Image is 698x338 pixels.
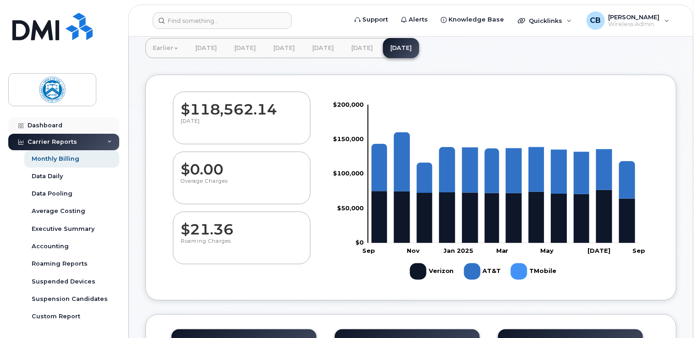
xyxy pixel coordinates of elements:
[362,15,388,24] span: Support
[383,38,419,58] a: [DATE]
[529,17,562,24] span: Quicklinks
[227,38,263,58] a: [DATE]
[153,12,292,29] input: Find something...
[266,38,302,58] a: [DATE]
[355,239,364,246] tspan: $0
[409,15,428,24] span: Alerts
[658,298,691,331] iframe: Messenger Launcher
[511,11,578,30] div: Quicklinks
[588,247,611,255] tspan: [DATE]
[145,38,185,58] a: Earlier
[394,11,434,29] a: Alerts
[580,11,676,30] div: Christopher Bemis
[305,38,341,58] a: [DATE]
[609,21,660,28] span: Wireless Admin
[333,170,364,177] tspan: $100,000
[181,238,303,254] p: Roaming Charges
[181,178,303,194] p: Overage Charges
[541,247,554,255] tspan: May
[407,247,420,255] tspan: Nov
[449,15,504,24] span: Knowledge Base
[181,212,303,238] dd: $21.36
[443,247,473,255] tspan: Jan 2025
[333,135,364,142] tspan: $150,000
[348,11,394,29] a: Support
[371,132,635,199] g: AT&T
[333,101,364,108] tspan: $200,000
[464,260,502,283] g: AT&T
[188,38,224,58] a: [DATE]
[371,190,635,243] g: Verizon
[181,152,303,178] dd: $0.00
[181,118,303,134] p: [DATE]
[181,92,303,118] dd: $118,562.14
[590,15,601,26] span: CB
[344,38,380,58] a: [DATE]
[337,204,364,212] tspan: $50,000
[511,260,557,283] g: TMobile
[633,247,646,255] tspan: Sep
[609,13,660,21] span: [PERSON_NAME]
[496,247,509,255] tspan: Mar
[362,247,375,255] tspan: Sep
[410,260,455,283] g: Verizon
[434,11,510,29] a: Knowledge Base
[410,260,557,283] g: Legend
[333,101,646,283] g: Chart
